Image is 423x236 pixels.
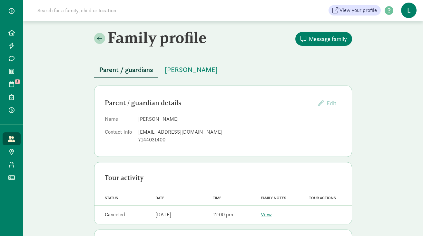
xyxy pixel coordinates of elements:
span: L [401,3,417,18]
button: [PERSON_NAME] [160,62,223,77]
a: View your profile [329,5,381,15]
span: Message family [309,35,347,43]
span: Time [213,196,221,200]
input: Search for a family, child or location [34,4,214,17]
button: Edit [313,96,341,110]
span: Edit [327,99,336,107]
span: [PERSON_NAME] [165,65,218,75]
div: Parent / guardian details [105,98,313,108]
span: View your profile [339,6,377,14]
div: 12:00 pm [213,211,233,219]
span: Status [105,196,118,200]
div: Tour activity [105,173,341,183]
a: Parent / guardians [94,66,158,74]
iframe: Chat Widget [391,205,423,236]
dd: [PERSON_NAME] [138,115,341,123]
dt: Name [105,115,133,126]
h2: Family profile [94,28,222,46]
button: Message family [295,32,352,46]
div: [DATE] [155,211,171,219]
button: Parent / guardians [94,62,158,78]
dt: Contact Info [105,128,133,146]
span: Parent / guardians [99,65,153,75]
a: View [261,211,272,218]
a: [PERSON_NAME] [160,66,223,74]
div: [EMAIL_ADDRESS][DOMAIN_NAME] [138,128,341,136]
div: 7144031400 [138,136,341,144]
span: Date [155,196,164,200]
span: Tour actions [309,196,336,200]
span: Family notes [261,196,286,200]
div: Canceled [105,211,125,219]
a: 5 [3,78,21,91]
span: 5 [15,79,20,84]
